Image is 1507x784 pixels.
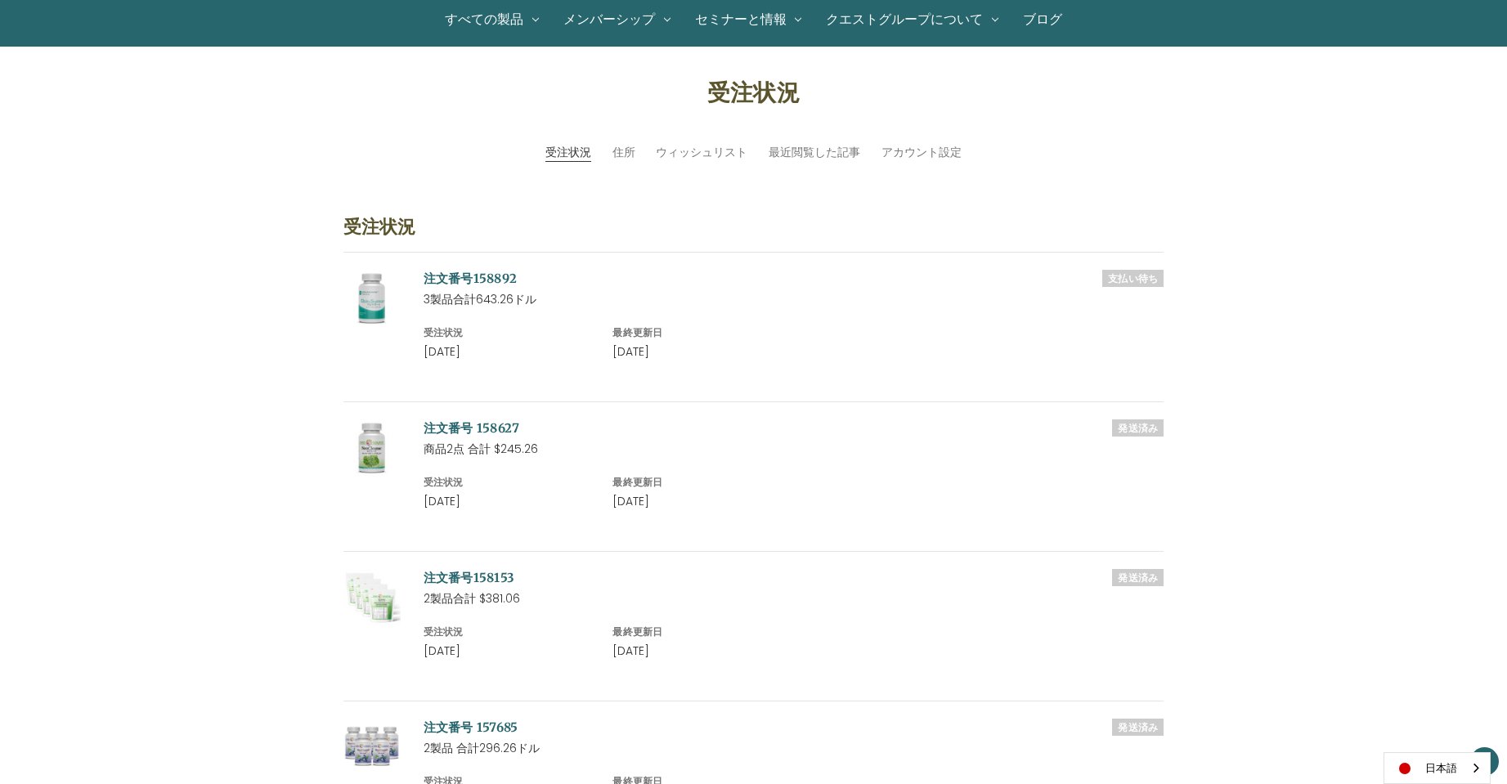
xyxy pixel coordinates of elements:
li: 受注状況 [545,144,591,162]
h6: 支払い待ち [1102,270,1164,287]
h6: 発送済み [1112,719,1164,736]
span: [DATE] [424,343,460,360]
span: [DATE] [424,643,460,659]
h6: 最終更新日 [612,475,785,490]
a: アカウント設定 [881,144,962,161]
a: 最近閲覧した記事 [769,144,860,161]
div: Language [1384,752,1491,784]
a: 注文番号158153 [424,570,515,585]
a: 注文番号 157685 [424,719,518,735]
p: 2製品 合計296.26ドル [424,740,1164,757]
p: 2製品合計 $381.06 [424,590,1164,607]
a: 住所 [612,144,635,161]
h1: 受注状況 [138,75,1370,110]
span: [DATE] [612,343,649,360]
span: [DATE] [424,493,460,509]
h6: 最終更新日 [612,625,785,639]
h6: 発送済み [1112,419,1164,437]
h3: 受注状況 [343,213,1164,253]
a: 注文番号 158627 [424,420,520,436]
h6: 受注状況 [424,325,596,340]
a: 注文番号158892 [424,271,518,286]
img: 日々の健康維持に必要な栄養素が手軽に摂れる、基礎となるサプリメント(ベースサプリメント)と、病気を防ぎ、健康を保つことに欠かせない、このような栄養素を出来るだけ効率良く体内に吸収させる、排泄物や... [343,569,401,626]
h6: 最終更新日 [612,325,785,340]
p: 商品2点 合計 $245.26 [424,441,1164,458]
a: 日本語 [1384,753,1490,783]
p: 3製品合計643.26ドル [424,291,1164,308]
h6: 発送済み [1112,569,1164,586]
h6: 受注状況 [424,475,596,490]
h6: 受注状況 [424,625,596,639]
span: [DATE] [612,493,649,509]
a: ウィッシュリスト [656,144,747,161]
aside: Language selected: 日本語 [1384,752,1491,784]
span: [DATE] [612,643,649,659]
